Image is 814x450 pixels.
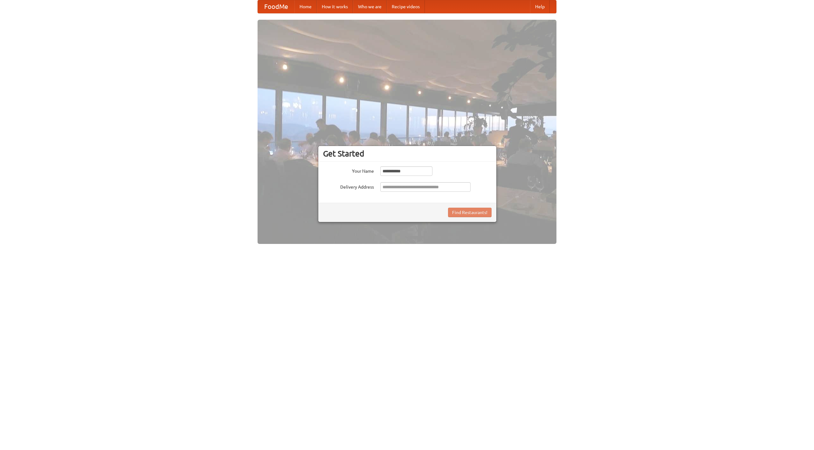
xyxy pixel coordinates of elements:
a: Who we are [353,0,387,13]
label: Your Name [323,166,374,174]
a: Home [294,0,317,13]
a: How it works [317,0,353,13]
a: Help [530,0,550,13]
a: FoodMe [258,0,294,13]
button: Find Restaurants! [448,208,492,217]
h3: Get Started [323,149,492,158]
label: Delivery Address [323,182,374,190]
a: Recipe videos [387,0,425,13]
